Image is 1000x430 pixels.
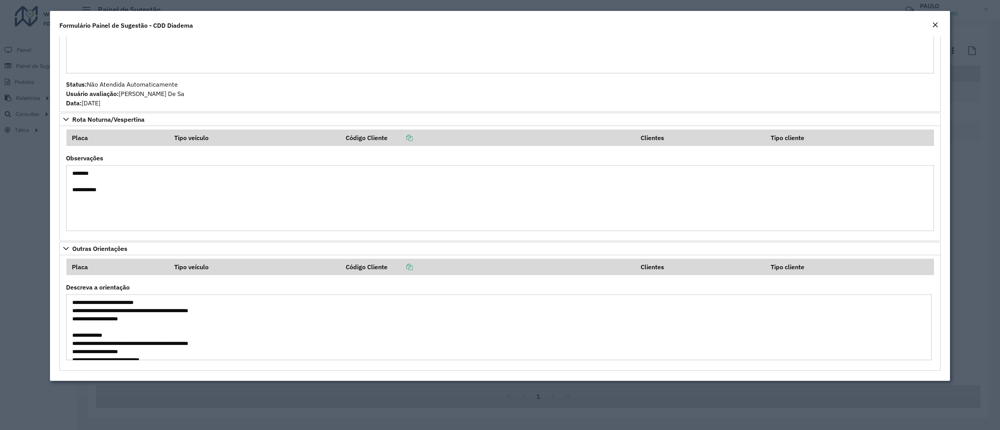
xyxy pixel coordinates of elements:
span: Outras Orientações [72,245,127,252]
a: Copiar [387,263,412,271]
th: Tipo veículo [169,259,340,275]
th: Código Cliente [340,259,635,275]
label: Descreva a orientação [66,283,130,292]
th: Clientes [635,259,765,275]
em: Fechar [932,22,938,28]
strong: Data: [66,99,82,107]
th: Placa [66,130,169,146]
strong: Usuário avaliação: [66,90,119,98]
span: Não Atendida Automaticamente [PERSON_NAME] De Sa [DATE] [66,80,184,107]
a: Rota Noturna/Vespertina [59,113,941,126]
span: Rota Noturna/Vespertina [72,116,145,123]
th: Placa [66,259,169,275]
div: Rota Noturna/Vespertina [59,126,941,242]
th: Tipo cliente [765,130,934,146]
div: Outras Orientações [59,255,941,371]
strong: Status: [66,80,87,88]
h4: Formulário Painel de Sugestão - CDD Diadema [59,21,193,30]
a: Copiar [387,134,412,142]
th: Clientes [635,130,765,146]
th: Tipo cliente [765,259,934,275]
button: Close [930,20,941,30]
th: Código Cliente [340,130,635,146]
a: Outras Orientações [59,242,941,255]
label: Observações [66,153,103,163]
th: Tipo veículo [169,130,340,146]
